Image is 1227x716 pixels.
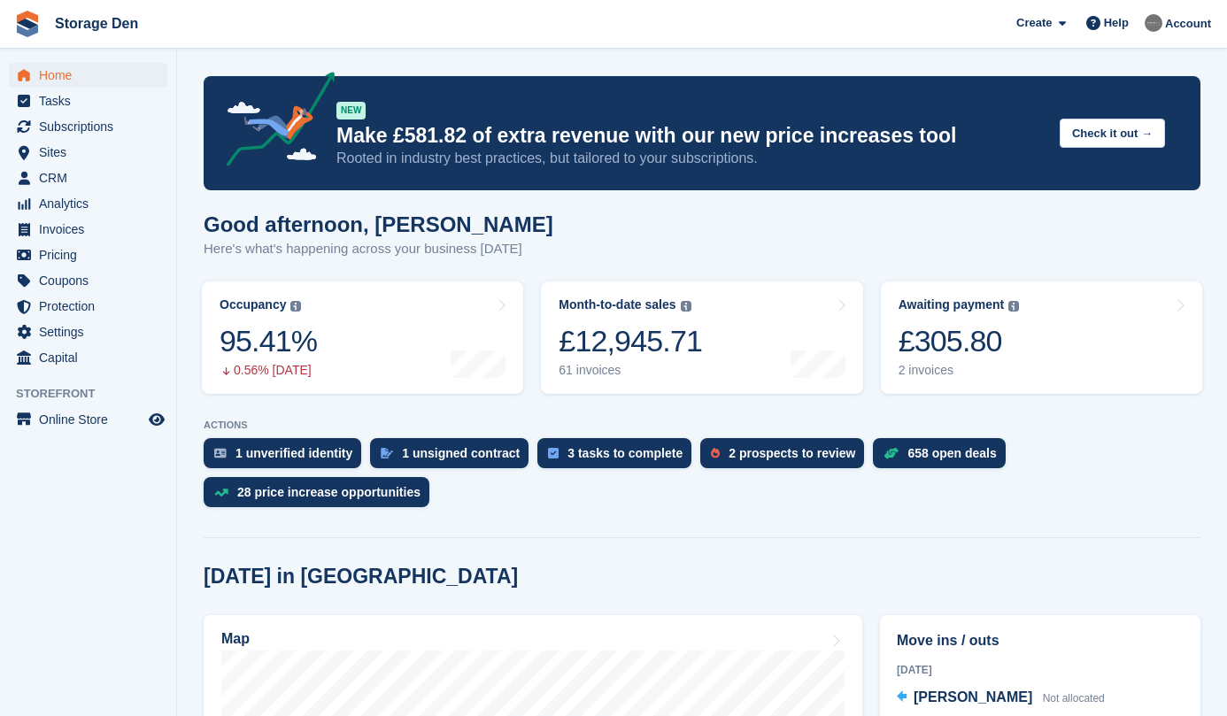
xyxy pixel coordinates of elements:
img: Brian Barbour [1145,14,1162,32]
div: 3 tasks to complete [567,446,683,460]
div: [DATE] [897,662,1184,678]
a: menu [9,89,167,113]
p: ACTIONS [204,420,1200,431]
div: Month-to-date sales [559,297,675,312]
a: menu [9,268,167,293]
div: 2 invoices [899,363,1020,378]
a: menu [9,114,167,139]
a: Awaiting payment £305.80 2 invoices [881,281,1202,394]
div: £12,945.71 [559,323,702,359]
span: CRM [39,166,145,190]
a: Preview store [146,409,167,430]
div: NEW [336,102,366,119]
div: 1 unsigned contract [402,446,520,460]
a: 1 unverified identity [204,438,370,477]
a: 2 prospects to review [700,438,873,477]
img: price-adjustments-announcement-icon-8257ccfd72463d97f412b2fc003d46551f7dbcb40ab6d574587a9cd5c0d94... [212,72,336,173]
img: contract_signature_icon-13c848040528278c33f63329250d36e43548de30e8caae1d1a13099fd9432cc5.svg [381,448,393,458]
div: Awaiting payment [899,297,1005,312]
div: 658 open deals [907,446,996,460]
a: 658 open deals [873,438,1014,477]
a: menu [9,191,167,216]
a: menu [9,217,167,242]
div: 0.56% [DATE] [220,363,317,378]
a: menu [9,294,167,319]
div: £305.80 [899,323,1020,359]
div: 28 price increase opportunities [237,485,421,499]
div: Occupancy [220,297,286,312]
span: Online Store [39,407,145,432]
img: price_increase_opportunities-93ffe204e8149a01c8c9dc8f82e8f89637d9d84a8eef4429ea346261dce0b2c0.svg [214,489,228,497]
span: Sites [39,140,145,165]
span: Subscriptions [39,114,145,139]
span: [PERSON_NAME] [914,689,1032,704]
a: menu [9,63,167,88]
a: menu [9,345,167,370]
div: 2 prospects to review [729,446,855,460]
a: [PERSON_NAME] Not allocated [897,687,1105,710]
span: Not allocated [1043,692,1105,704]
span: Tasks [39,89,145,113]
a: Month-to-date sales £12,945.71 61 invoices [541,281,862,394]
img: verify_identity-adf6edd0f0f0b5bbfe63781bf79b02c33cf7c696d77639b501bdc392416b5a36.svg [214,448,227,458]
span: Analytics [39,191,145,216]
h1: Good afternoon, [PERSON_NAME] [204,212,553,236]
h2: Map [221,631,250,647]
span: Help [1104,14,1129,32]
div: 61 invoices [559,363,702,378]
span: Protection [39,294,145,319]
a: menu [9,166,167,190]
p: Make £581.82 of extra revenue with our new price increases tool [336,123,1046,149]
span: Create [1016,14,1052,32]
a: Occupancy 95.41% 0.56% [DATE] [202,281,523,394]
span: Settings [39,320,145,344]
button: Check it out → [1060,119,1165,148]
span: Account [1165,15,1211,33]
a: menu [9,243,167,267]
a: 3 tasks to complete [537,438,700,477]
h2: [DATE] in [GEOGRAPHIC_DATA] [204,565,518,589]
img: icon-info-grey-7440780725fd019a000dd9b08b2336e03edf1995a4989e88bcd33f0948082b44.svg [1008,301,1019,312]
img: icon-info-grey-7440780725fd019a000dd9b08b2336e03edf1995a4989e88bcd33f0948082b44.svg [681,301,691,312]
img: icon-info-grey-7440780725fd019a000dd9b08b2336e03edf1995a4989e88bcd33f0948082b44.svg [290,301,301,312]
span: Invoices [39,217,145,242]
a: 28 price increase opportunities [204,477,438,516]
a: menu [9,320,167,344]
a: menu [9,140,167,165]
h2: Move ins / outs [897,630,1184,651]
img: task-75834270c22a3079a89374b754ae025e5fb1db73e45f91037f5363f120a921f8.svg [548,448,559,458]
span: Storefront [16,385,176,403]
p: Rooted in industry best practices, but tailored to your subscriptions. [336,149,1046,168]
img: stora-icon-8386f47178a22dfd0bd8f6a31ec36ba5ce8667c1dd55bd0f319d3a0aa187defe.svg [14,11,41,37]
img: prospect-51fa495bee0391a8d652442698ab0144808aea92771e9ea1ae160a38d050c398.svg [711,448,720,458]
p: Here's what's happening across your business [DATE] [204,239,553,259]
img: deal-1b604bf984904fb50ccaf53a9ad4b4a5d6e5aea283cecdc64d6e3604feb123c2.svg [884,447,899,459]
span: Coupons [39,268,145,293]
span: Home [39,63,145,88]
div: 95.41% [220,323,317,359]
a: Storage Den [48,9,145,38]
span: Pricing [39,243,145,267]
a: menu [9,407,167,432]
span: Capital [39,345,145,370]
div: 1 unverified identity [235,446,352,460]
a: 1 unsigned contract [370,438,537,477]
